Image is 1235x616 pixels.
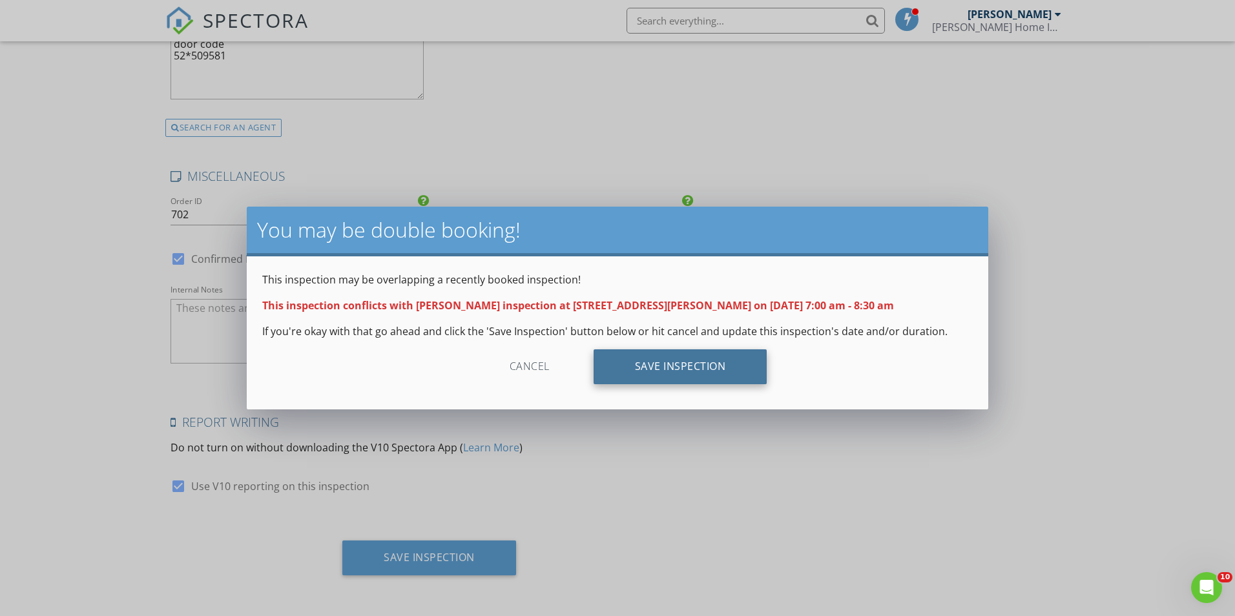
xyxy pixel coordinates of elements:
iframe: Intercom live chat [1191,572,1222,603]
div: Save Inspection [594,349,767,384]
h2: You may be double booking! [257,217,977,243]
strong: This inspection conflicts with [PERSON_NAME] inspection at [STREET_ADDRESS][PERSON_NAME] on [DATE... [262,298,894,313]
p: This inspection may be overlapping a recently booked inspection! [262,272,972,287]
p: If you're okay with that go ahead and click the 'Save Inspection' button below or hit cancel and ... [262,323,972,339]
span: 10 [1218,572,1232,582]
div: Cancel [468,349,591,384]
